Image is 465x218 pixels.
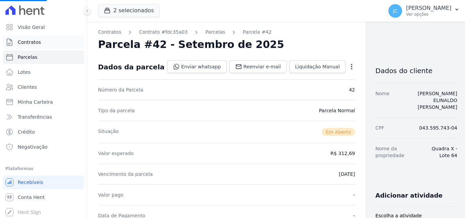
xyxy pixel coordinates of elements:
dt: Valor pago [98,191,124,198]
span: Lotes [18,69,31,76]
dt: CPF [375,124,384,131]
a: Enviar whatsapp [167,60,227,73]
dt: Vencimento da parcela [98,171,153,178]
a: Contrato #fdc35a03 [139,29,188,36]
span: Recebíveis [18,179,43,186]
a: Conta Hent [3,190,84,204]
a: Reenviar e-mail [229,60,287,73]
div: Dados da parcela [98,63,164,71]
span: Reenviar e-mail [243,63,281,70]
span: Parcelas [18,54,37,61]
a: Lotes [3,65,84,79]
dd: 42 [349,86,355,93]
span: Visão Geral [18,24,45,31]
dd: - [353,191,355,198]
span: Minha Carteira [18,99,53,105]
button: 2 selecionados [98,4,160,17]
span: JC [393,9,398,13]
span: Contratos [18,39,41,46]
h3: Dados do cliente [375,67,458,75]
a: Parcela #42 [243,29,272,36]
dd: [DATE] [339,171,355,178]
span: Transferências [18,114,52,120]
span: Crédito [18,129,35,135]
a: Contratos [98,29,121,36]
a: [PERSON_NAME] ELINALDO [PERSON_NAME] [418,91,457,110]
a: Transferências [3,110,84,124]
dd: Parcela Normal [319,107,355,114]
dt: Nome da propriedade [375,145,416,159]
dt: Situação [98,128,119,136]
a: Crédito [3,125,84,139]
p: [PERSON_NAME] [406,5,451,12]
dt: Tipo da parcela [98,107,135,114]
a: Negativação [3,140,84,154]
button: JC [PERSON_NAME] Ver opções [383,1,465,20]
dd: R$ 312,69 [331,150,355,157]
span: Em Aberto [322,128,355,136]
span: Liquidação Manual [295,63,340,70]
dt: Número da Parcela [98,86,143,93]
dd: 043.595.743-04 [419,124,457,131]
a: Visão Geral [3,20,84,34]
h3: Adicionar atividade [375,191,443,200]
span: Conta Hent [18,194,45,201]
a: Parcelas [205,29,225,36]
a: Contratos [3,35,84,49]
p: Ver opções [406,12,451,17]
dd: Quadra X - Lote 64 [422,145,457,159]
dt: Valor esperado [98,150,134,157]
a: Liquidação Manual [289,60,346,73]
h2: Parcela #42 - Setembro de 2025 [98,38,284,51]
nav: Breadcrumb [98,29,355,36]
div: Plataformas [5,165,81,173]
a: Parcelas [3,50,84,64]
span: Negativação [18,144,48,150]
dt: Nome [375,90,389,111]
a: Recebíveis [3,175,84,189]
a: Minha Carteira [3,95,84,109]
span: Clientes [18,84,37,90]
a: Clientes [3,80,84,94]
